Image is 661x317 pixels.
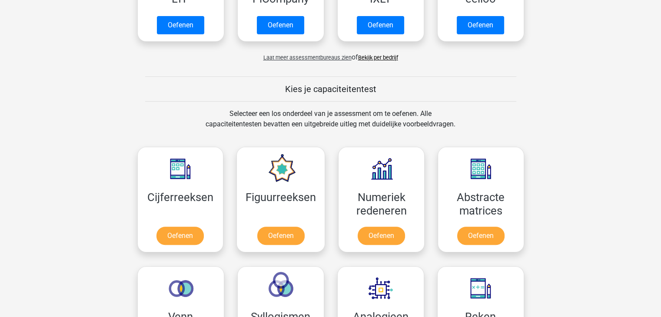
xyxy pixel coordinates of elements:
a: Bekijk per bedrijf [358,54,398,61]
a: Oefenen [257,227,305,245]
div: Selecteer een los onderdeel van je assessment om te oefenen. Alle capaciteitentesten bevatten een... [197,109,464,140]
a: Oefenen [157,16,204,34]
a: Oefenen [257,16,304,34]
a: Oefenen [457,16,504,34]
span: Laat meer assessmentbureaus zien [263,54,352,61]
h5: Kies je capaciteitentest [145,84,516,94]
a: Oefenen [156,227,204,245]
div: of [131,45,531,63]
a: Oefenen [358,227,405,245]
a: Oefenen [457,227,505,245]
a: Oefenen [357,16,404,34]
